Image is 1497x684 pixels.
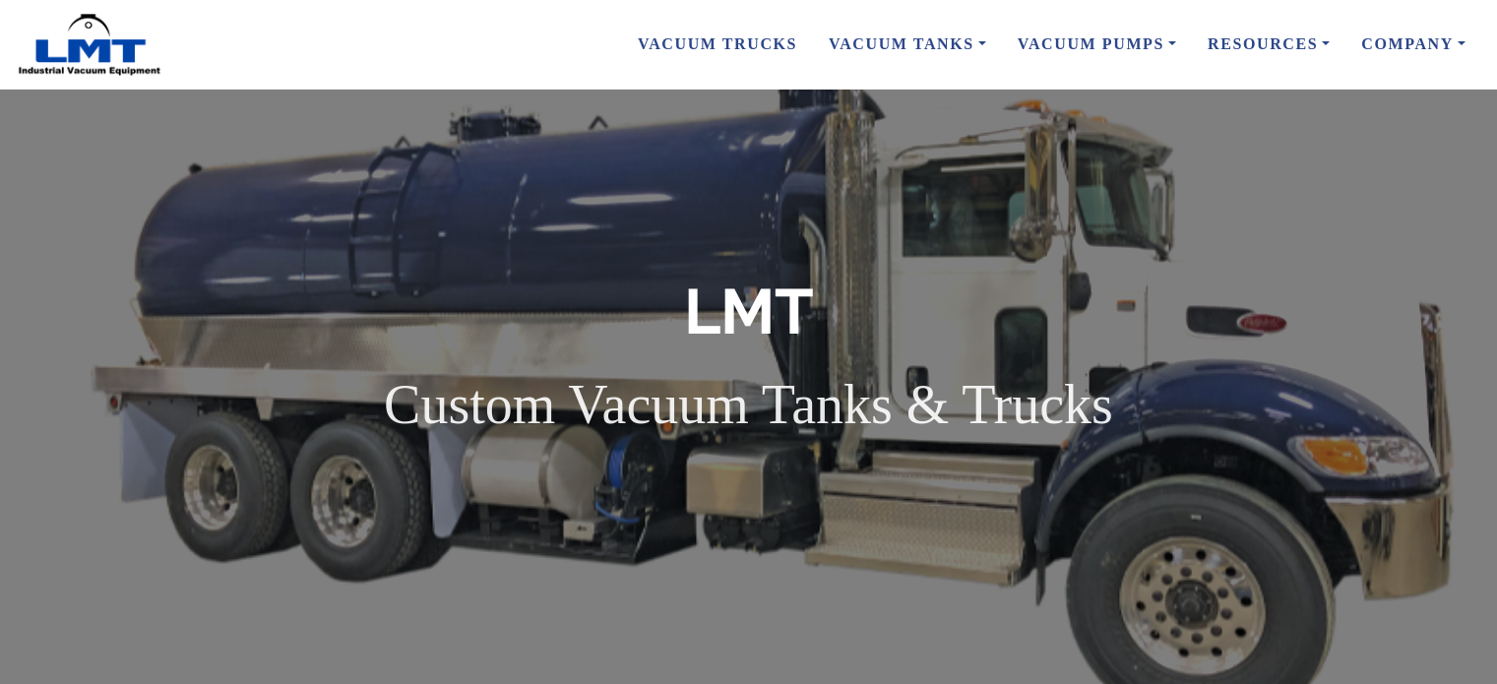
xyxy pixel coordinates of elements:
h1: LMT [384,268,1113,356]
a: Vacuum Trucks [622,24,813,65]
a: Vacuum Pumps [1002,24,1192,65]
a: Company [1345,24,1481,65]
a: Vacuum Tanks [813,24,1002,65]
img: LMT [16,13,163,77]
p: Custom Vacuum Tanks & Trucks [384,366,1113,443]
a: Resources [1192,24,1345,65]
